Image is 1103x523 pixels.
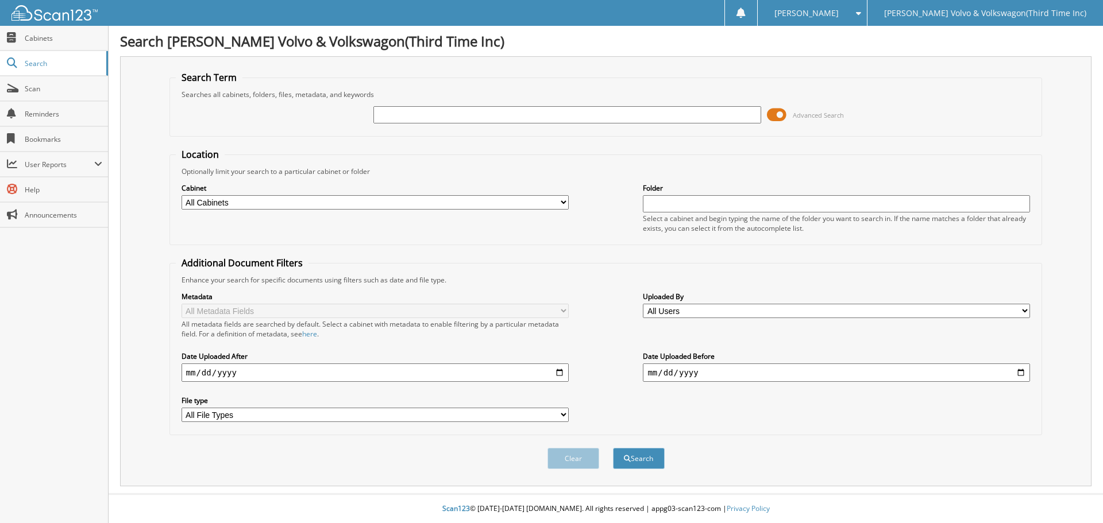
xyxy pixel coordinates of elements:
label: Cabinet [182,183,569,193]
span: [PERSON_NAME] [774,10,839,17]
span: Search [25,59,101,68]
h1: Search [PERSON_NAME] Volvo & Volkswagon(Third Time Inc) [120,32,1092,51]
div: All metadata fields are searched by default. Select a cabinet with metadata to enable filtering b... [182,319,569,339]
span: Bookmarks [25,134,102,144]
div: Enhance your search for specific documents using filters such as date and file type. [176,275,1036,285]
a: here [302,329,317,339]
label: Date Uploaded Before [643,351,1030,361]
span: [PERSON_NAME] Volvo & Volkswagon(Third Time Inc) [884,10,1086,17]
legend: Location [176,148,225,161]
div: Optionally limit your search to a particular cabinet or folder [176,166,1036,176]
span: Reminders [25,109,102,119]
label: Folder [643,183,1030,193]
span: Advanced Search [793,111,844,119]
span: Cabinets [25,33,102,43]
button: Search [613,448,665,469]
div: Searches all cabinets, folders, files, metadata, and keywords [176,90,1036,99]
label: Metadata [182,292,569,301]
img: scan123-logo-white.svg [11,5,98,21]
label: Date Uploaded After [182,351,569,361]
span: Announcements [25,210,102,220]
div: Select a cabinet and begin typing the name of the folder you want to search in. If the name match... [643,214,1030,233]
label: File type [182,396,569,405]
input: end [643,363,1030,382]
a: Privacy Policy [727,503,770,513]
legend: Search Term [176,71,242,84]
span: Scan [25,84,102,94]
div: © [DATE]-[DATE] [DOMAIN_NAME]. All rights reserved | appg03-scan123-com | [109,495,1103,523]
legend: Additional Document Filters [176,257,308,269]
button: Clear [547,448,599,469]
input: start [182,363,569,382]
span: User Reports [25,160,94,169]
iframe: Chat Widget [1046,468,1103,523]
span: Scan123 [442,503,470,513]
span: Help [25,185,102,195]
label: Uploaded By [643,292,1030,301]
